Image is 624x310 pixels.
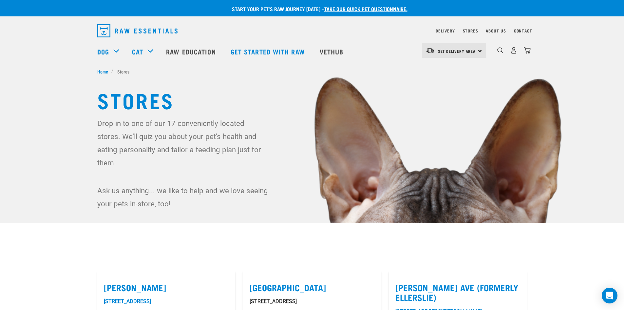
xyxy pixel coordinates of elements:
img: user.png [510,47,517,54]
img: Raw Essentials Logo [97,24,178,37]
a: take our quick pet questionnaire. [324,7,407,10]
a: Contact [514,30,532,32]
h1: Stores [97,88,527,112]
a: Raw Education [160,38,224,65]
a: Dog [97,47,109,56]
a: Cat [132,47,143,56]
span: Set Delivery Area [438,50,476,52]
img: home-icon-1@2x.png [497,47,503,53]
nav: dropdown navigation [92,22,532,40]
a: Vethub [313,38,352,65]
span: Home [97,68,108,75]
a: Get started with Raw [224,38,313,65]
a: Stores [463,30,478,32]
nav: breadcrumbs [97,68,527,75]
p: Drop in to one of our 17 conveniently located stores. We'll quiz you about your pet's health and ... [97,117,269,169]
p: [STREET_ADDRESS] [250,298,374,305]
a: Delivery [436,30,455,32]
label: [PERSON_NAME] Ave (Formerly Ellerslie) [395,282,520,302]
label: [GEOGRAPHIC_DATA] [250,282,374,293]
img: van-moving.png [426,48,435,53]
img: home-icon@2x.png [524,47,531,54]
p: Ask us anything... we like to help and we love seeing your pets in-store, too! [97,184,269,210]
label: [PERSON_NAME] [104,282,229,293]
a: Home [97,68,112,75]
a: [STREET_ADDRESS] [104,298,151,304]
a: About Us [486,30,506,32]
div: Open Intercom Messenger [602,288,617,303]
